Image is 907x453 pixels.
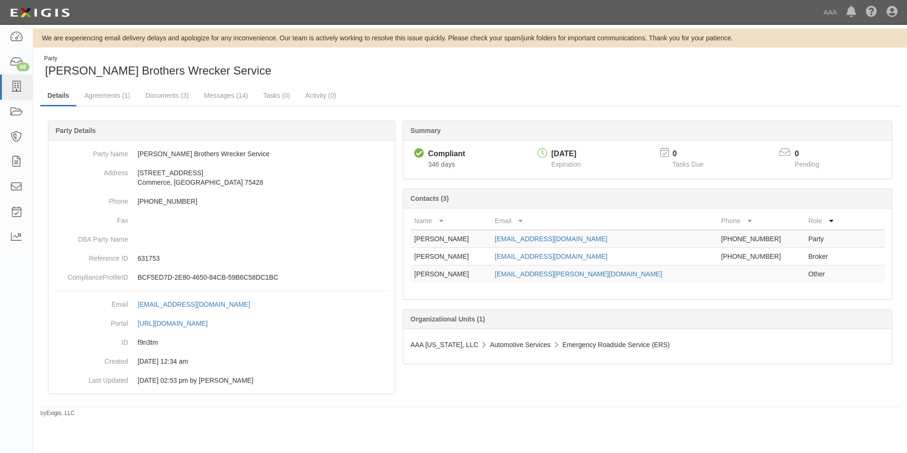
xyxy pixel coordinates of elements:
[551,160,581,168] span: Expiration
[410,127,441,134] b: Summary
[805,230,847,248] td: Party
[410,230,491,248] td: [PERSON_NAME]
[717,212,805,230] th: Phone
[45,64,271,77] span: [PERSON_NAME] Brothers Wrecker Service
[52,333,128,347] dt: ID
[52,314,128,328] dt: Portal
[52,144,391,163] dd: [PERSON_NAME] Brothers Wrecker Service
[33,33,907,43] div: We are experiencing email delivery delays and apologize for any inconvenience. Our team is active...
[44,55,271,63] div: Party
[138,273,391,282] p: BCF5ED7D-2E80-4650-84CB-59B6C58DC1BC
[563,341,670,349] span: Emergency Roadside Service (ERS)
[410,195,449,202] b: Contacts (3)
[298,86,343,105] a: Activity (0)
[866,7,877,18] i: Help Center - Complianz
[490,341,551,349] span: Automotive Services
[138,254,391,263] p: 631753
[52,268,128,282] dt: ComplianceProfileID
[717,230,805,248] td: [PHONE_NUMBER]
[410,248,491,265] td: [PERSON_NAME]
[805,248,847,265] td: Broker
[52,333,391,352] dd: f9n3tm
[52,230,128,244] dt: DBA Party Name
[551,149,581,160] div: [DATE]
[717,248,805,265] td: [PHONE_NUMBER]
[428,160,455,168] span: Since 09/17/2024
[52,352,128,366] dt: Created
[52,352,391,371] dd: 03/10/2023 12:34 am
[40,409,75,417] small: by
[52,371,391,390] dd: 01/22/2025 02:53 pm by Benjamin Tully
[40,55,463,79] div: Benson Brothers Wrecker Service
[52,371,128,385] dt: Last Updated
[56,127,96,134] b: Party Details
[256,86,297,105] a: Tasks (0)
[428,149,465,160] div: Compliant
[491,212,717,230] th: Email
[52,192,128,206] dt: Phone
[673,160,703,168] span: Tasks Due
[138,320,218,327] a: [URL][DOMAIN_NAME]
[410,265,491,283] td: [PERSON_NAME]
[795,149,831,160] p: 0
[17,63,29,71] div: 68
[138,300,250,309] div: [EMAIL_ADDRESS][DOMAIN_NAME]
[197,86,255,105] a: Messages (14)
[410,212,491,230] th: Name
[138,86,196,105] a: Documents (3)
[52,144,128,159] dt: Party Name
[52,249,128,263] dt: Reference ID
[495,253,607,260] a: [EMAIL_ADDRESS][DOMAIN_NAME]
[7,4,73,21] img: logo-5460c22ac91f19d4615b14bd174203de0afe785f0fc80cf4dbbc73dc1793850b.png
[40,86,76,106] a: Details
[52,192,391,211] dd: [PHONE_NUMBER]
[495,270,662,278] a: [EMAIL_ADDRESS][PERSON_NAME][DOMAIN_NAME]
[52,163,391,192] dd: [STREET_ADDRESS] Commerce, [GEOGRAPHIC_DATA] 75428
[673,149,715,160] p: 0
[52,295,128,309] dt: Email
[52,211,128,225] dt: Fax
[819,3,842,22] a: AAA
[805,212,847,230] th: Role
[138,301,260,308] a: [EMAIL_ADDRESS][DOMAIN_NAME]
[52,163,128,178] dt: Address
[414,149,424,159] i: Compliant
[410,341,478,349] span: AAA [US_STATE], LLC
[410,315,485,323] b: Organizational Units (1)
[795,160,819,168] span: Pending
[46,410,75,416] a: Exigis, LLC
[495,235,607,243] a: [EMAIL_ADDRESS][DOMAIN_NAME]
[77,86,137,105] a: Agreements (1)
[805,265,847,283] td: Other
